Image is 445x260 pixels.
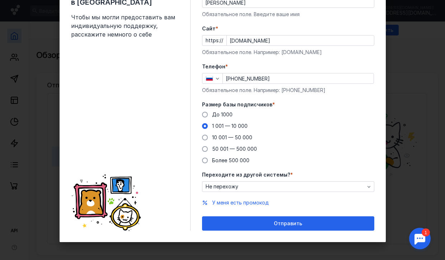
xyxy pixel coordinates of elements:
span: Cайт [202,25,216,32]
span: Чтобы мы могли предоставить вам индивидуальную поддержку, расскажите немного о себе [71,13,179,39]
span: Телефон [202,63,225,70]
button: Отправить [202,216,374,231]
span: Размер базы подписчиков [202,101,272,108]
span: 50 001 — 500 000 [212,146,257,152]
div: Обязательное поле. Например: [PHONE_NUMBER] [202,87,374,94]
span: У меня есть промокод [212,199,269,206]
span: 10 001 — 50 000 [212,134,252,140]
span: До 1000 [212,111,233,117]
span: Отправить [274,221,302,227]
button: Не перехожу [202,181,374,192]
span: Не перехожу [206,184,238,190]
button: У меня есть промокод [212,199,269,206]
div: Обязательное поле. Например: [DOMAIN_NAME] [202,49,374,56]
span: Более 500 000 [212,157,249,163]
span: 1 001 — 10 000 [212,123,248,129]
div: Обязательное поле. Введите ваше имя [202,11,374,18]
span: Переходите из другой системы? [202,171,290,178]
div: 1 [16,4,24,12]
